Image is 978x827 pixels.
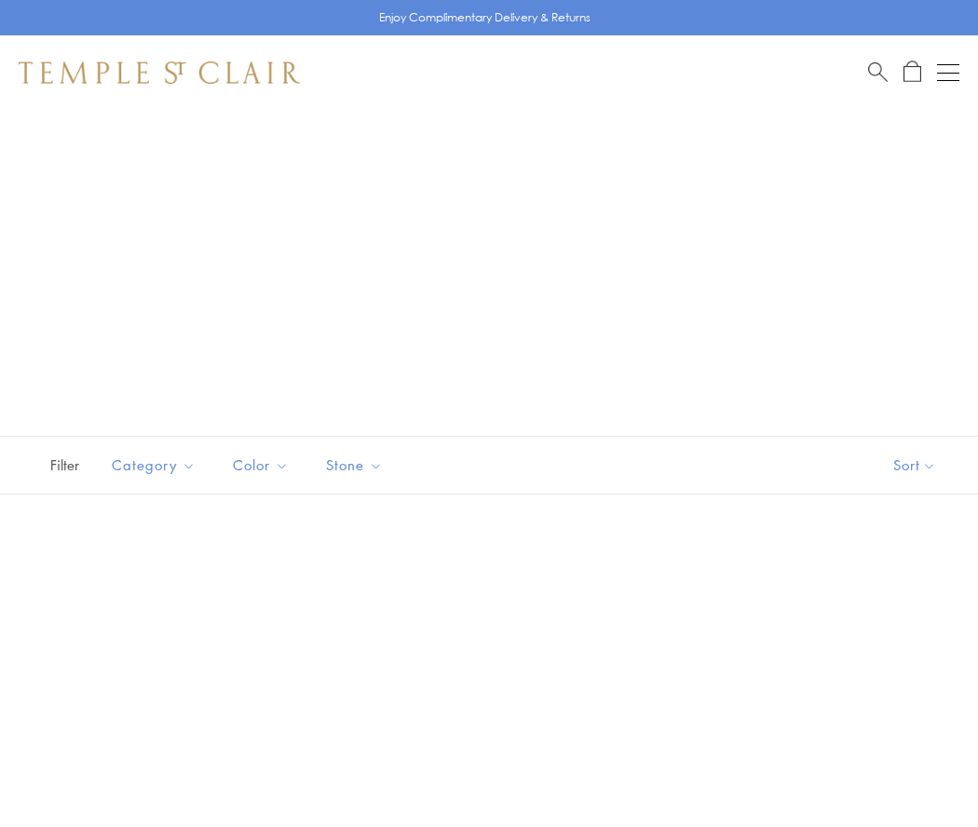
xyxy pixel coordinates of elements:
[851,437,978,494] button: Show sort by
[224,454,303,477] span: Color
[102,454,210,477] span: Category
[312,444,397,486] button: Stone
[219,444,303,486] button: Color
[903,61,921,84] a: Open Shopping Bag
[379,8,591,27] p: Enjoy Complimentary Delivery & Returns
[317,454,397,477] span: Stone
[19,61,300,84] img: Temple St. Clair
[937,61,959,84] button: Open navigation
[98,444,210,486] button: Category
[868,61,888,84] a: Search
